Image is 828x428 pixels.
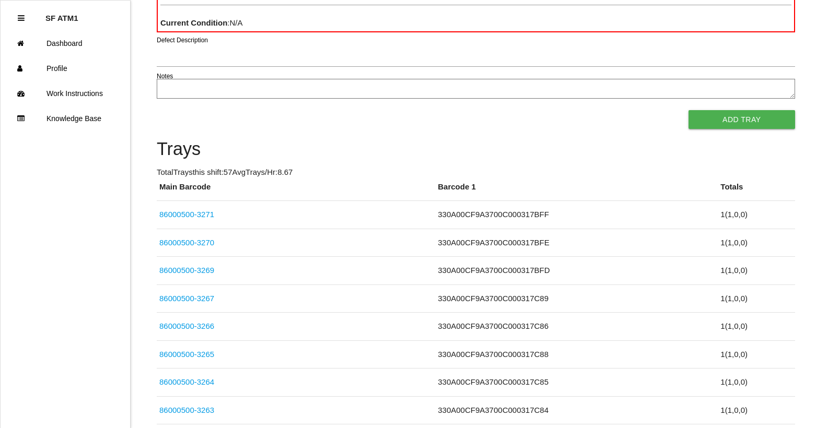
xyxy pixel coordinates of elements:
a: 86000500-3266 [159,322,214,330]
td: 330A00CF9A3700C000317C84 [435,396,718,424]
a: 86000500-3271 [159,210,214,219]
td: 1 ( 1 , 0 , 0 ) [718,201,795,229]
a: 86000500-3267 [159,294,214,303]
a: 86000500-3270 [159,238,214,247]
a: Profile [1,56,130,81]
td: 330A00CF9A3700C000317C89 [435,284,718,313]
p: SF ATM1 [45,6,78,22]
span: : N/A [160,18,243,27]
td: 330A00CF9A3700C000317BFD [435,257,718,285]
td: 330A00CF9A3700C000317BFF [435,201,718,229]
td: 1 ( 1 , 0 , 0 ) [718,257,795,285]
td: 1 ( 1 , 0 , 0 ) [718,229,795,257]
p: Total Trays this shift: 57 Avg Trays /Hr: 8.67 [157,167,795,179]
a: Knowledge Base [1,106,130,131]
a: Dashboard [1,31,130,56]
th: Main Barcode [157,181,435,201]
th: Totals [718,181,795,201]
td: 330A00CF9A3700C000317BFE [435,229,718,257]
td: 330A00CF9A3700C000317C85 [435,368,718,397]
b: Current Condition [160,18,227,27]
td: 1 ( 1 , 0 , 0 ) [718,368,795,397]
div: Close [18,6,25,31]
label: Notes [157,72,173,81]
a: 86000500-3265 [159,350,214,359]
label: Defect Description [157,35,208,45]
button: Add Tray [689,110,795,129]
td: 330A00CF9A3700C000317C86 [435,313,718,341]
td: 1 ( 1 , 0 , 0 ) [718,340,795,368]
th: Barcode 1 [435,181,718,201]
a: 86000500-3269 [159,266,214,275]
td: 330A00CF9A3700C000317C88 [435,340,718,368]
a: Work Instructions [1,81,130,106]
td: 1 ( 1 , 0 , 0 ) [718,284,795,313]
td: 1 ( 1 , 0 , 0 ) [718,313,795,341]
td: 1 ( 1 , 0 , 0 ) [718,396,795,424]
a: 86000500-3264 [159,377,214,386]
a: 86000500-3263 [159,406,214,414]
h4: Trays [157,139,795,159]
